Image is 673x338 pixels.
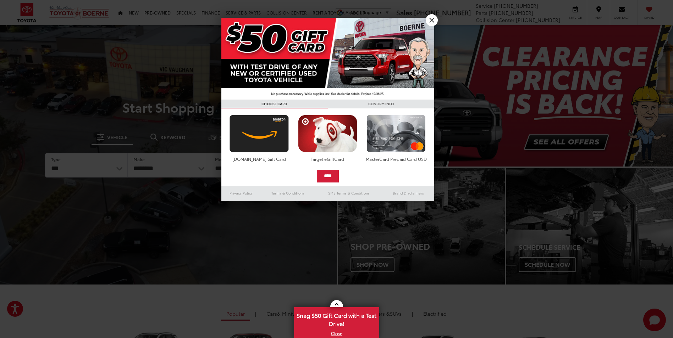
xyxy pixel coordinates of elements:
div: Target eGiftCard [296,156,359,162]
img: targetcard.png [296,115,359,152]
img: mastercard.png [365,115,427,152]
a: Terms & Conditions [261,189,315,197]
a: Privacy Policy [221,189,261,197]
div: [DOMAIN_NAME] Gift Card [228,156,291,162]
a: SMS Terms & Conditions [315,189,382,197]
h3: CHOOSE CARD [221,100,328,108]
div: MasterCard Prepaid Card USD [365,156,427,162]
span: Snag $50 Gift Card with a Test Drive! [295,308,379,329]
h3: CONFIRM INFO [328,100,434,108]
a: Brand Disclaimers [382,189,434,197]
img: 42635_top_851395.jpg [221,18,434,100]
img: amazoncard.png [228,115,291,152]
